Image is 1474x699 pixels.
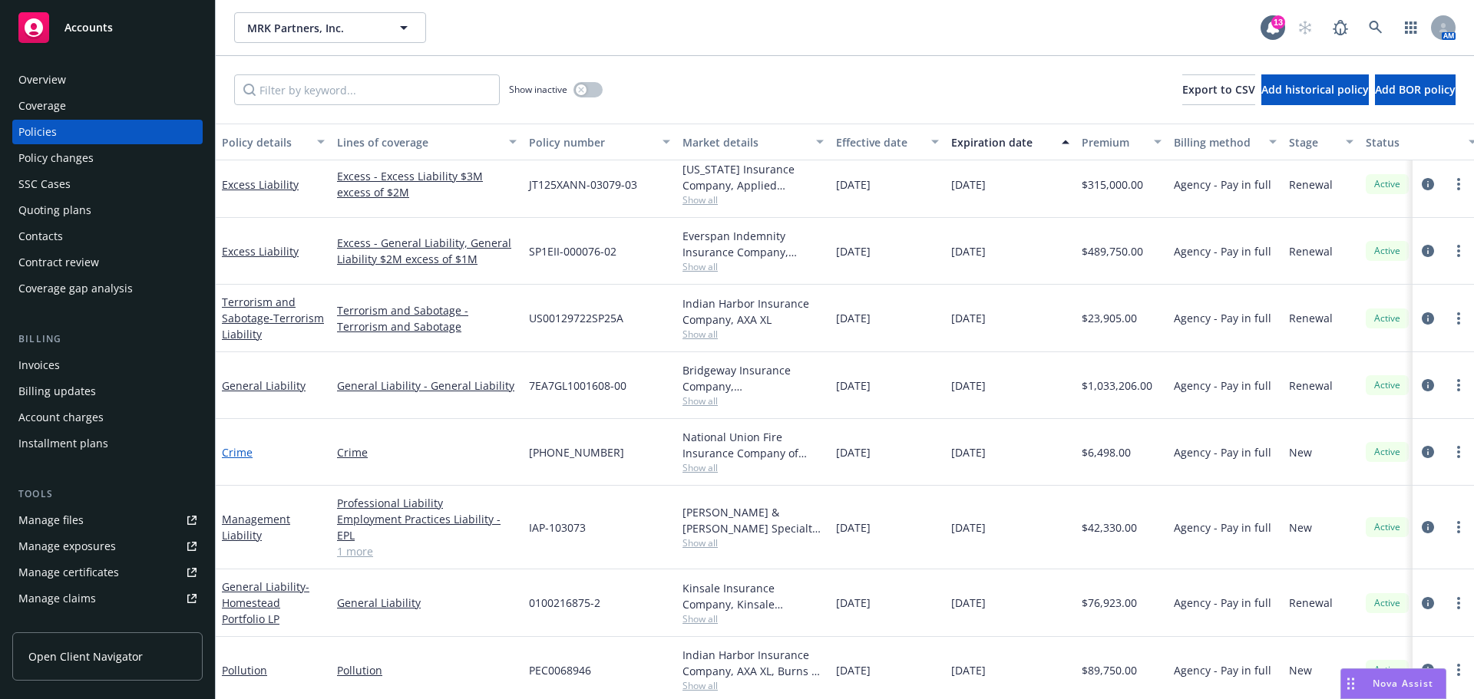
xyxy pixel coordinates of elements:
a: Management Liability [222,512,290,542]
span: Show inactive [509,83,567,96]
div: Manage certificates [18,560,119,585]
div: Manage files [18,508,84,532]
button: Expiration date [945,124,1076,160]
div: Policies [18,120,57,144]
div: Manage BORs [18,612,91,637]
button: Add BOR policy [1375,74,1456,105]
div: Billing updates [18,379,96,404]
button: Stage [1283,124,1360,160]
span: Show all [682,612,824,625]
a: Coverage gap analysis [12,276,203,301]
span: Show all [682,328,824,341]
span: $1,033,206.00 [1082,378,1152,394]
div: [US_STATE] Insurance Company, Applied Underwriters, RT Specialty Insurance Services, LLC (RSG Spe... [682,161,824,193]
span: $489,750.00 [1082,243,1143,259]
span: [DATE] [951,310,986,326]
span: New [1289,662,1312,678]
span: Active [1372,596,1403,610]
button: Market details [676,124,830,160]
span: [DATE] [836,595,871,611]
button: Lines of coverage [331,124,523,160]
input: Filter by keyword... [234,74,500,105]
a: circleInformation [1419,309,1437,328]
span: Show all [682,394,824,407]
span: Agency - Pay in full [1174,595,1271,611]
span: [DATE] [951,662,986,678]
a: circleInformation [1419,443,1437,461]
span: - Terrorism Liability [222,311,324,341]
button: Add historical policy [1261,74,1369,105]
a: more [1449,594,1468,612]
span: Active [1372,378,1403,392]
span: $89,750.00 [1082,662,1137,678]
div: Contacts [18,224,63,249]
a: Invoices [12,353,203,378]
span: [DATE] [951,243,986,259]
span: Agency - Pay in full [1174,662,1271,678]
div: Account charges [18,405,104,430]
a: 1 more [337,543,517,559]
span: $42,330.00 [1082,519,1137,536]
span: Nova Assist [1373,677,1433,690]
a: more [1449,175,1468,193]
div: Indian Harbor Insurance Company, AXA XL, Burns & [PERSON_NAME] [682,647,824,679]
a: Overview [12,68,203,92]
a: Quoting plans [12,198,203,223]
a: Accounts [12,6,203,49]
div: National Union Fire Insurance Company of [GEOGRAPHIC_DATA], [GEOGRAPHIC_DATA], AIG [682,429,824,461]
a: Manage files [12,508,203,532]
div: Quoting plans [18,198,91,223]
a: circleInformation [1419,661,1437,679]
a: Manage certificates [12,560,203,585]
span: [PHONE_NUMBER] [529,444,624,460]
div: Effective date [836,134,922,150]
a: more [1449,443,1468,461]
div: [PERSON_NAME] & [PERSON_NAME] Specialty Insurance Company, [PERSON_NAME] & [PERSON_NAME] ([GEOGRA... [682,504,824,536]
button: Policy number [523,124,676,160]
a: Terrorism and Sabotage - Terrorism and Sabotage [337,302,517,335]
a: Account charges [12,405,203,430]
a: Start snowing [1290,12,1320,43]
span: Renewal [1289,176,1333,193]
button: Effective date [830,124,945,160]
span: [DATE] [951,176,986,193]
span: [DATE] [836,243,871,259]
div: Billing method [1174,134,1260,150]
a: more [1449,518,1468,536]
div: 13 [1271,13,1285,27]
a: Excess Liability [222,244,299,259]
a: Professional Liability [337,495,517,511]
a: more [1449,661,1468,679]
a: Manage exposures [12,534,203,559]
span: $315,000.00 [1082,176,1143,193]
a: General Liability [337,595,517,611]
span: Open Client Navigator [28,648,143,664]
a: General Liability - General Liability [337,378,517,394]
span: Accounts [64,21,113,34]
a: Excess - General Liability, General Liability $2M excess of $1M [337,235,517,267]
div: Coverage [18,94,66,118]
span: Agency - Pay in full [1174,243,1271,259]
div: Policy changes [18,146,94,170]
div: Contract review [18,250,99,275]
span: Agency - Pay in full [1174,176,1271,193]
span: Show all [682,536,824,549]
div: Stage [1289,134,1337,150]
span: [DATE] [951,595,986,611]
a: Crime [222,445,253,460]
span: [DATE] [836,176,871,193]
div: Tools [12,486,203,502]
span: IAP-103073 [529,519,586,536]
a: Excess Liability [222,177,299,192]
span: Agency - Pay in full [1174,519,1271,536]
a: Manage BORs [12,612,203,637]
span: [DATE] [836,519,871,536]
a: Pollution [337,662,517,678]
span: Show all [682,260,824,273]
a: Switch app [1396,12,1426,43]
div: Manage claims [18,586,96,611]
span: US00129722SP25A [529,310,623,326]
a: Contract review [12,250,203,275]
a: Manage claims [12,586,203,611]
